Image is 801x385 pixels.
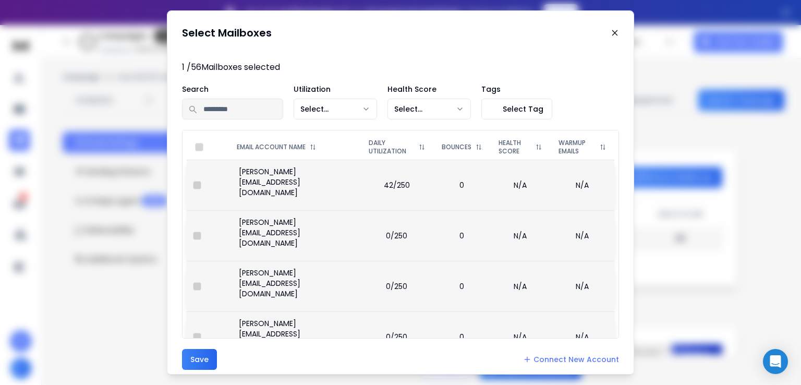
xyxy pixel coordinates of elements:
[360,160,433,210] td: 42/250
[387,99,471,119] button: Select...
[237,143,352,151] div: EMAIL ACCOUNT NAME
[239,217,354,248] p: [PERSON_NAME][EMAIL_ADDRESS][DOMAIN_NAME]
[360,210,433,261] td: 0/250
[550,160,614,210] td: N/A
[182,84,283,94] p: Search
[440,231,484,241] p: 0
[440,281,484,292] p: 0
[294,84,377,94] p: Utilization
[369,139,415,155] p: DAILY UTILIZATION
[763,349,788,374] div: Open Intercom Messenger
[182,26,272,40] h1: Select Mailboxes
[496,180,544,190] p: N/A
[481,99,552,119] button: Select Tag
[182,61,619,74] p: 1 / 56 Mailboxes selected
[499,139,531,155] p: HEALTH SCORE
[550,210,614,261] td: N/A
[496,332,544,342] p: N/A
[440,180,484,190] p: 0
[239,318,354,350] p: [PERSON_NAME][EMAIL_ADDRESS][DOMAIN_NAME]
[182,349,217,370] button: Save
[496,231,544,241] p: N/A
[496,281,544,292] p: N/A
[387,84,471,94] p: Health Score
[360,261,433,311] td: 0/250
[239,166,354,198] p: [PERSON_NAME][EMAIL_ADDRESS][DOMAIN_NAME]
[550,311,614,362] td: N/A
[523,354,619,365] a: Connect New Account
[360,311,433,362] td: 0/250
[481,84,552,94] p: Tags
[550,261,614,311] td: N/A
[442,143,471,151] p: BOUNCES
[440,332,484,342] p: 0
[294,99,377,119] button: Select...
[239,268,354,299] p: [PERSON_NAME][EMAIL_ADDRESS][DOMAIN_NAME]
[559,139,596,155] p: WARMUP EMAILS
